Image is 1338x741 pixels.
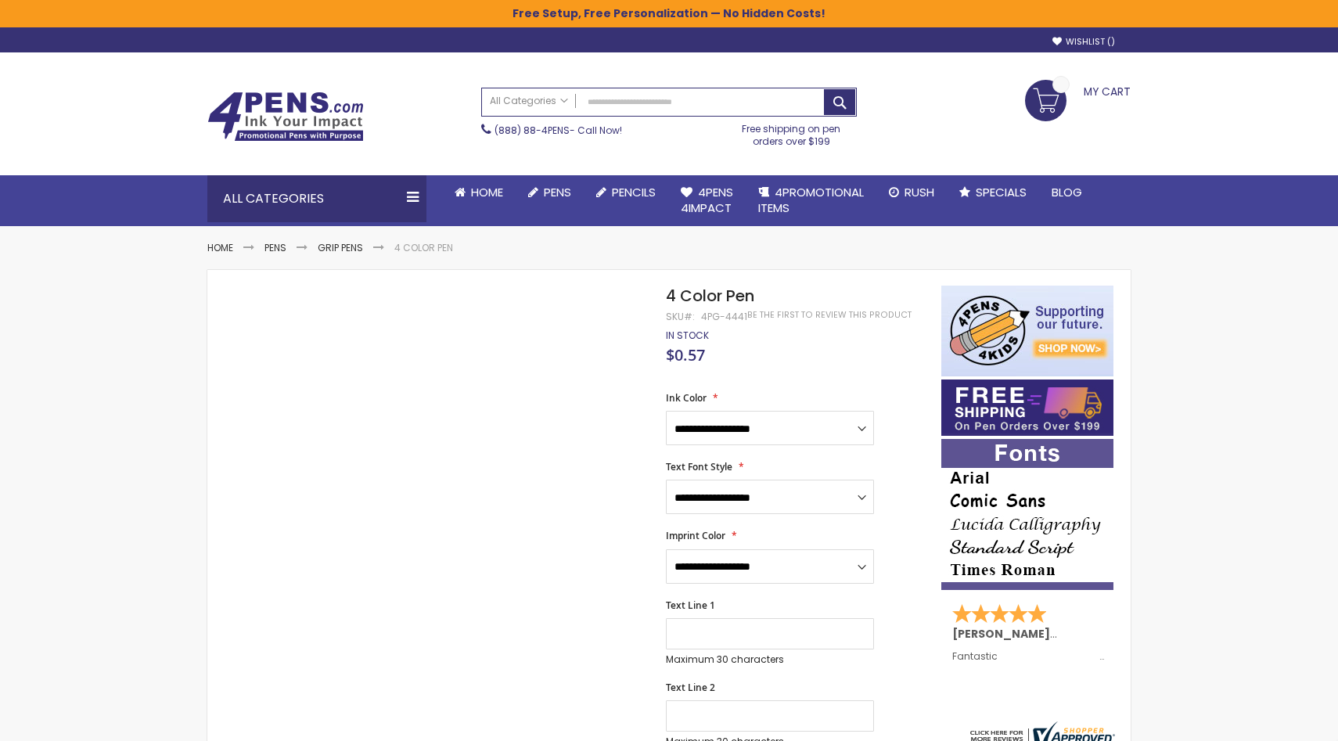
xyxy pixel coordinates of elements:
span: Ink Color [666,391,707,405]
img: Free shipping on orders over $199 [941,379,1113,436]
a: 4PROMOTIONALITEMS [746,175,876,226]
span: Home [471,184,503,200]
a: Pens [264,241,286,254]
div: 4PG-4441 [701,311,747,323]
a: 4Pens4impact [668,175,746,226]
span: 4 Color Pen [666,285,754,307]
img: 4pens 4 kids [941,286,1113,376]
span: Specials [976,184,1027,200]
a: Home [442,175,516,210]
strong: SKU [666,310,695,323]
span: Text Line 2 [666,681,715,694]
a: Blog [1039,175,1095,210]
a: Pencils [584,175,668,210]
span: [PERSON_NAME] [952,626,1056,642]
div: Fantastic [952,651,1104,662]
span: In stock [666,329,709,342]
span: 4PROMOTIONAL ITEMS [758,184,864,216]
span: Pens [544,184,571,200]
span: Text Line 1 [666,599,715,612]
a: All Categories [482,88,576,114]
span: Text Font Style [666,460,732,473]
p: Maximum 30 characters [666,653,874,666]
span: Blog [1052,184,1082,200]
div: All Categories [207,175,426,222]
span: Imprint Color [666,529,725,542]
a: Be the first to review this product [747,309,912,321]
span: $0.57 [666,344,705,365]
span: 4Pens 4impact [681,184,733,216]
a: Pens [516,175,584,210]
span: Pencils [612,184,656,200]
a: (888) 88-4PENS [495,124,570,137]
div: Availability [666,329,709,342]
a: Wishlist [1052,36,1115,48]
span: - Call Now! [495,124,622,137]
a: Grip Pens [318,241,363,254]
span: Rush [905,184,934,200]
a: Rush [876,175,947,210]
img: font-personalization-examples [941,439,1113,590]
img: 4Pens Custom Pens and Promotional Products [207,92,364,142]
li: 4 Color Pen [394,242,453,254]
div: Free shipping on pen orders over $199 [726,117,858,148]
span: All Categories [490,95,568,107]
a: Home [207,241,233,254]
a: Specials [947,175,1039,210]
